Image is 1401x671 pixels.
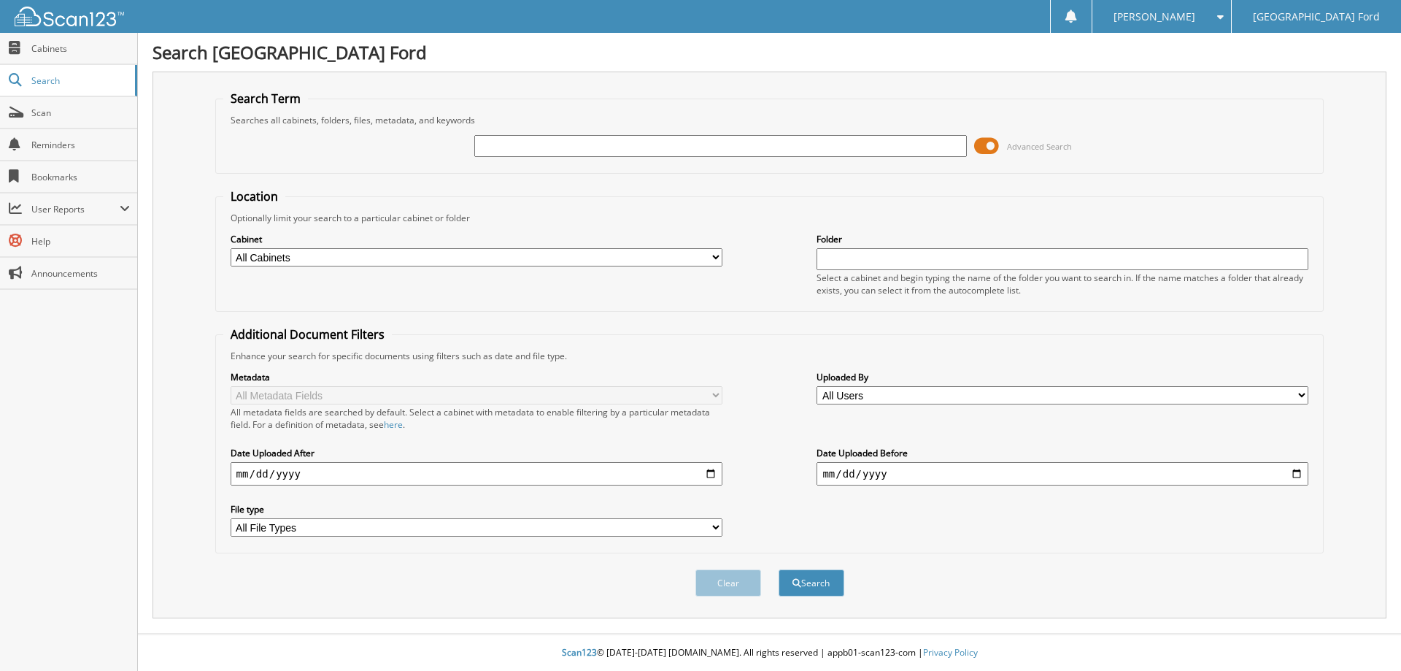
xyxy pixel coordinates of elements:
[562,646,597,659] span: Scan123
[223,212,1316,224] div: Optionally limit your search to a particular cabinet or folder
[1007,141,1072,152] span: Advanced Search
[223,350,1316,362] div: Enhance your search for specific documents using filters such as date and file type.
[231,371,722,383] label: Metadata
[31,203,120,215] span: User Reports
[923,646,978,659] a: Privacy Policy
[31,107,130,119] span: Scan
[779,570,844,597] button: Search
[817,272,1308,296] div: Select a cabinet and begin typing the name of the folder you want to search in. If the name match...
[31,267,130,280] span: Announcements
[231,447,722,459] label: Date Uploaded After
[223,188,285,204] legend: Location
[31,139,130,151] span: Reminders
[817,371,1308,383] label: Uploaded By
[384,418,403,431] a: here
[223,114,1316,126] div: Searches all cabinets, folders, files, metadata, and keywords
[31,235,130,248] span: Help
[231,233,722,245] label: Cabinet
[153,40,1386,64] h1: Search [GEOGRAPHIC_DATA] Ford
[817,447,1308,459] label: Date Uploaded Before
[817,462,1308,486] input: end
[138,635,1401,671] div: © [DATE]-[DATE] [DOMAIN_NAME]. All rights reserved | appb01-scan123-com |
[231,406,722,431] div: All metadata fields are searched by default. Select a cabinet with metadata to enable filtering b...
[31,42,130,55] span: Cabinets
[695,570,761,597] button: Clear
[31,74,128,87] span: Search
[15,7,124,26] img: scan123-logo-white.svg
[1253,12,1380,21] span: [GEOGRAPHIC_DATA] Ford
[1114,12,1195,21] span: [PERSON_NAME]
[31,171,130,183] span: Bookmarks
[231,462,722,486] input: start
[817,233,1308,245] label: Folder
[231,503,722,515] label: File type
[223,326,392,342] legend: Additional Document Filters
[223,91,308,107] legend: Search Term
